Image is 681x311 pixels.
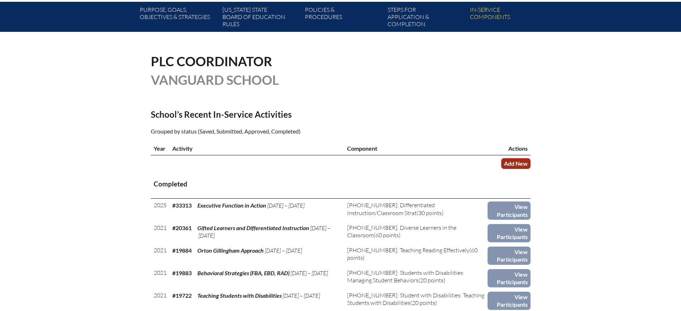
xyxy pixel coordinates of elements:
td: 2021 [151,221,169,244]
span: [PHONE_NUMBER]: Diverse Learners in the Classroom [347,224,456,239]
a: View Participants [488,269,530,287]
a: Steps forapplication & completion [385,5,467,32]
td: (30 points) [344,199,488,221]
h2: School’s Recent In-Service Activities [151,109,403,120]
a: View Participants [488,224,530,242]
span: [DATE] – [DATE] [265,247,302,254]
a: View Participants [488,247,530,265]
span: [DATE] – [DATE] [291,269,328,277]
td: (60 points) [344,221,488,244]
b: #20361 [172,224,192,231]
span: Gifted Learners and Differentiated Instruction [197,224,309,231]
span: Teaching Students with Disabilities [197,292,282,299]
span: [DATE] – [DATE] [267,202,304,209]
a: Policies &Procedures [302,5,384,32]
td: (20 points) [344,266,488,289]
h3: Completed [154,180,528,189]
span: Behavioral Strategies (FBA, EBD, RAD) [197,269,289,276]
b: #19883 [172,269,192,276]
span: Executive Function in Action [197,202,266,209]
b: #19722 [172,292,192,299]
td: 2025 [151,199,169,221]
span: [PHONE_NUMBER]: Students with Disabilities: Managing Student Behaviors [347,269,464,284]
th: Actions [488,142,530,155]
a: Purpose, goals,objectives & strategies [137,5,219,32]
th: Activity [169,142,344,155]
td: 2021 [151,266,169,289]
span: [PHONE_NUMBER]: Student with Disabilities: Teaching Students with Disabilities [347,292,484,306]
span: [PHONE_NUMBER]: Differentiated Instruction/Classroom Strat [347,201,435,216]
span: [DATE] – [DATE] [197,224,330,239]
th: Year [151,142,169,155]
span: [DATE] – [DATE] [283,292,320,299]
td: (60 points) [344,244,488,266]
a: [US_STATE] StateBoard of Education rules [220,5,302,32]
span: [PHONE_NUMBER]: Teaching Reading Effectively [347,247,469,254]
b: #19884 [172,247,192,254]
th: Component [344,142,488,155]
td: 2021 [151,244,169,266]
a: Add New [501,158,531,169]
a: View Participants [488,292,530,310]
span: PLC Coordinator [151,53,272,69]
span: Vanguard School [151,72,279,88]
a: In-servicecomponents [467,5,550,32]
b: #33313 [172,202,192,209]
span: Orton Gillingham Approach [197,247,264,254]
a: View Participants [488,201,530,220]
p: Grouped by status (Saved, Submitted, Approved, Completed) [151,127,403,136]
